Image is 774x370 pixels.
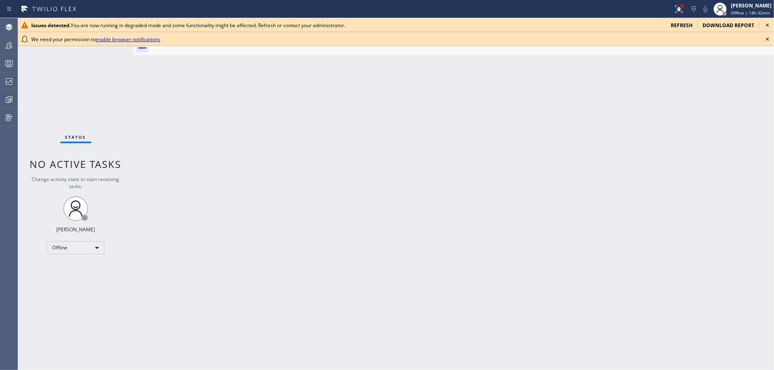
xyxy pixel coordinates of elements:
div: Offline [47,241,104,254]
span: Offline | 14h 32min [731,10,770,16]
a: enable browser notifications [95,36,160,43]
span: We need your permission to [31,36,160,43]
b: Issues detected. [31,22,71,29]
div: [PERSON_NAME] [731,2,772,9]
div: [PERSON_NAME] [56,226,95,233]
span: refresh [671,22,693,29]
span: No active tasks [30,157,122,171]
span: Status [65,134,86,140]
span: download report [702,22,754,29]
div: You are now running in degraded mode and some functionality might be affected. Refresh or contact... [31,22,664,29]
button: Mute [700,3,711,15]
span: Change activity state to start receiving tasks. [32,176,120,190]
